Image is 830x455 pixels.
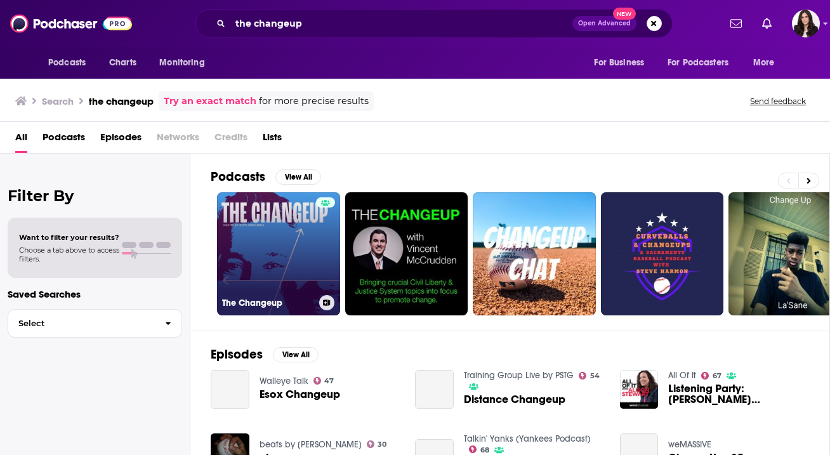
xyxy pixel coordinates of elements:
h3: The Changeup [222,298,314,308]
span: 54 [590,373,600,379]
a: Esox Changeup [260,389,340,400]
button: Send feedback [746,96,810,107]
p: Saved Searches [8,288,182,300]
button: open menu [585,51,660,75]
a: Charts [101,51,144,75]
a: Listening Party: Joan Jett's 'Changeup' [668,383,809,405]
a: Episodes [100,127,142,153]
span: For Business [594,54,644,72]
a: PodcastsView All [211,169,321,185]
span: Select [8,319,155,327]
span: New [613,8,636,20]
a: Distance Changeup [415,370,454,409]
button: open menu [744,51,791,75]
span: 30 [378,442,386,447]
span: 68 [480,447,489,453]
button: Select [8,309,182,338]
a: Show notifications dropdown [757,13,777,34]
span: 67 [713,373,721,379]
a: beats by djsunn [260,439,362,450]
img: Podchaser - Follow, Share and Rate Podcasts [10,11,132,36]
a: The Changeup [217,192,340,315]
a: 67 [701,372,721,379]
span: Choose a tab above to access filters. [19,246,119,263]
a: Podcasts [43,127,85,153]
a: Show notifications dropdown [725,13,747,34]
span: Credits [214,127,247,153]
span: 47 [324,378,334,384]
a: Try an exact match [164,94,256,109]
button: open menu [659,51,747,75]
span: Podcasts [48,54,86,72]
span: Monitoring [159,54,204,72]
a: 30 [367,440,387,448]
button: Show profile menu [792,10,820,37]
span: Logged in as RebeccaShapiro [792,10,820,37]
h3: the changeup [89,95,154,107]
h2: Episodes [211,346,263,362]
a: Distance Changeup [464,394,565,405]
input: Search podcasts, credits, & more... [230,13,572,34]
span: Open Advanced [578,20,631,27]
h3: Search [42,95,74,107]
a: All Of It [668,370,696,381]
img: User Profile [792,10,820,37]
button: Open AdvancedNew [572,16,636,31]
span: Listening Party: [PERSON_NAME] 'Changeup' [668,383,809,405]
a: Talkin' Yanks (Yankees Podcast) [464,433,591,444]
div: Search podcasts, credits, & more... [195,9,673,38]
a: 47 [313,377,334,385]
img: Listening Party: Joan Jett's 'Changeup' [620,370,659,409]
span: Want to filter your results? [19,233,119,242]
a: All [15,127,27,153]
span: Networks [157,127,199,153]
a: EpisodesView All [211,346,319,362]
h2: Filter By [8,187,182,205]
button: open menu [39,51,102,75]
a: Training Group Live by PSTG [464,370,574,381]
a: Esox Changeup [211,370,249,409]
button: View All [273,347,319,362]
a: weMASSIVE [668,439,711,450]
span: for more precise results [259,94,369,109]
span: More [753,54,775,72]
button: open menu [150,51,221,75]
a: Lists [263,127,282,153]
a: 68 [469,445,489,453]
button: View All [275,169,321,185]
span: Charts [109,54,136,72]
h2: Podcasts [211,169,265,185]
a: 54 [579,372,600,379]
span: For Podcasters [668,54,728,72]
a: Walleye Talk [260,376,308,386]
